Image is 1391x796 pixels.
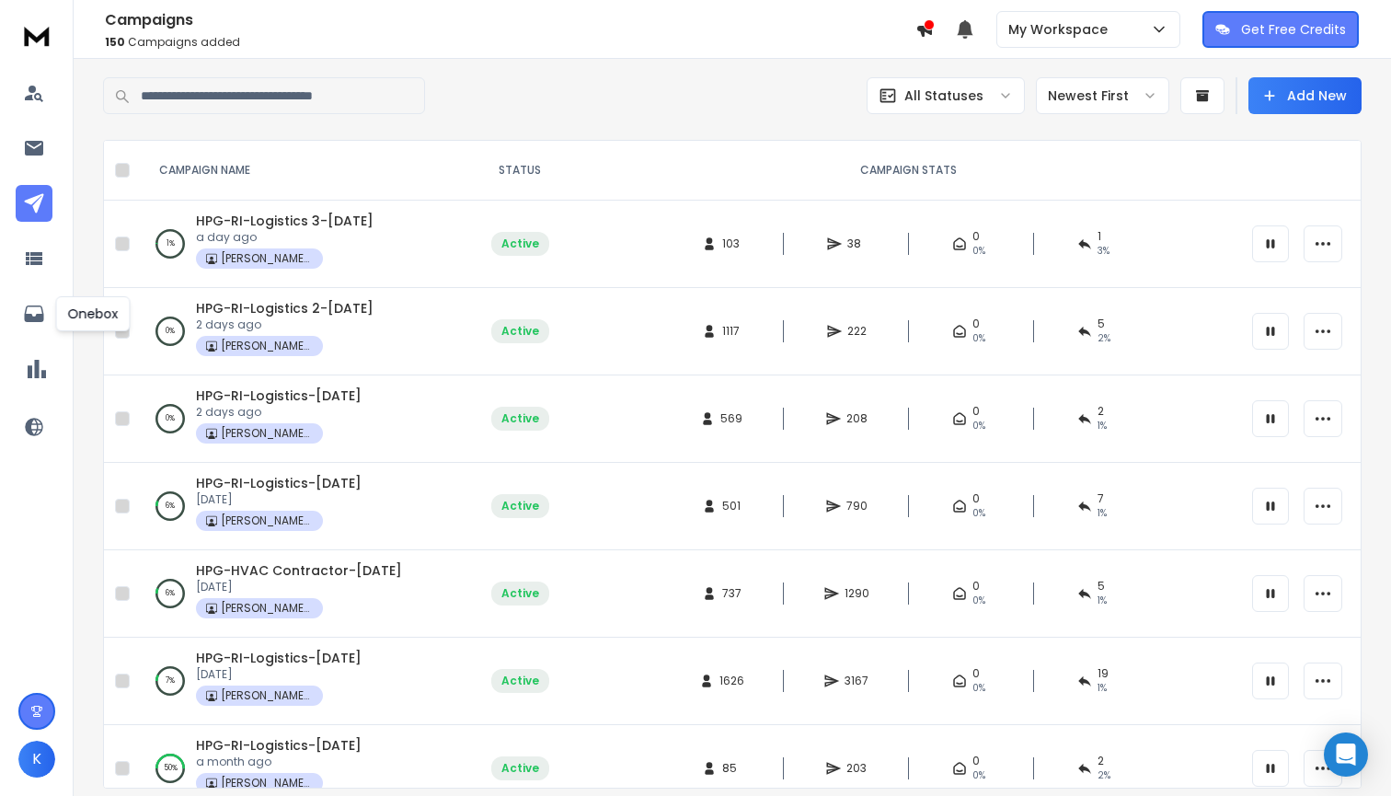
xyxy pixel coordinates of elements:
[196,649,362,667] a: HPG-RI-Logistics-[DATE]
[501,499,539,513] div: Active
[1098,594,1107,608] span: 1 %
[972,419,985,433] span: 0%
[846,499,868,513] span: 790
[972,317,980,331] span: 0
[221,688,313,703] p: [PERSON_NAME] Property Group
[972,594,985,608] span: 0%
[1241,20,1346,39] p: Get Free Credits
[972,331,985,346] span: 0%
[221,776,313,790] p: [PERSON_NAME] Property Group
[1098,768,1110,783] span: 2 %
[18,18,55,52] img: logo
[166,410,175,428] p: 0 %
[972,491,980,506] span: 0
[196,736,362,755] a: HPG-RI-Logistics-[DATE]
[137,463,465,550] td: 6%HPG-RI-Logistics-[DATE][DATE][PERSON_NAME] Property Group
[167,235,175,253] p: 1 %
[1098,317,1105,331] span: 5
[722,499,741,513] span: 501
[722,586,741,601] span: 737
[166,584,175,603] p: 6 %
[137,638,465,725] td: 7%HPG-RI-Logistics-[DATE][DATE][PERSON_NAME] Property Group
[18,741,55,778] button: K
[221,339,313,353] p: [PERSON_NAME] Property Group
[846,411,868,426] span: 208
[196,580,402,594] p: [DATE]
[196,492,362,507] p: [DATE]
[137,141,465,201] th: CAMPAIGN NAME
[972,579,980,594] span: 0
[465,141,575,201] th: STATUS
[196,561,402,580] a: HPG-HVAC Contractor-[DATE]
[972,229,980,244] span: 0
[972,768,985,783] span: 0%
[972,754,980,768] span: 0
[845,674,868,688] span: 3167
[972,404,980,419] span: 0
[972,244,985,259] span: 0%
[105,34,125,50] span: 150
[501,236,539,251] div: Active
[1098,579,1105,594] span: 5
[846,761,867,776] span: 203
[166,672,175,690] p: 7 %
[1202,11,1359,48] button: Get Free Credits
[972,666,980,681] span: 0
[1324,733,1368,777] div: Open Intercom Messenger
[1098,244,1109,259] span: 3 %
[722,324,741,339] span: 1117
[196,230,374,245] p: a day ago
[137,375,465,463] td: 0%HPG-RI-Logistics-[DATE]2 days ago[PERSON_NAME] Property Group
[1098,419,1107,433] span: 1 %
[1098,666,1109,681] span: 19
[1098,331,1110,346] span: 2 %
[1098,229,1101,244] span: 1
[164,759,178,778] p: 50 %
[501,761,539,776] div: Active
[196,212,374,230] a: HPG-RI-Logistics 3-[DATE]
[56,296,131,331] div: Onebox
[501,674,539,688] div: Active
[575,141,1241,201] th: CAMPAIGN STATS
[501,411,539,426] div: Active
[1036,77,1169,114] button: Newest First
[1098,404,1104,419] span: 2
[719,674,744,688] span: 1626
[221,426,313,441] p: [PERSON_NAME] Property Group
[972,681,985,696] span: 0%
[972,506,985,521] span: 0%
[845,586,869,601] span: 1290
[1098,754,1104,768] span: 2
[196,299,374,317] a: HPG-RI-Logistics 2-[DATE]
[904,87,983,105] p: All Statuses
[722,236,741,251] span: 103
[1098,506,1107,521] span: 1 %
[196,386,362,405] a: HPG-RI-Logistics-[DATE]
[722,761,741,776] span: 85
[196,474,362,492] a: HPG-RI-Logistics-[DATE]
[221,251,313,266] p: [PERSON_NAME] Property Group
[221,513,313,528] p: [PERSON_NAME] Property Group
[720,411,742,426] span: 569
[847,236,866,251] span: 38
[196,667,362,682] p: [DATE]
[847,324,867,339] span: 222
[501,324,539,339] div: Active
[1098,681,1107,696] span: 1 %
[196,317,374,332] p: 2 days ago
[501,586,539,601] div: Active
[105,35,915,50] p: Campaigns added
[196,755,362,769] p: a month ago
[221,601,313,616] p: [PERSON_NAME] Property Group
[1098,491,1104,506] span: 7
[1248,77,1362,114] button: Add New
[196,405,362,420] p: 2 days ago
